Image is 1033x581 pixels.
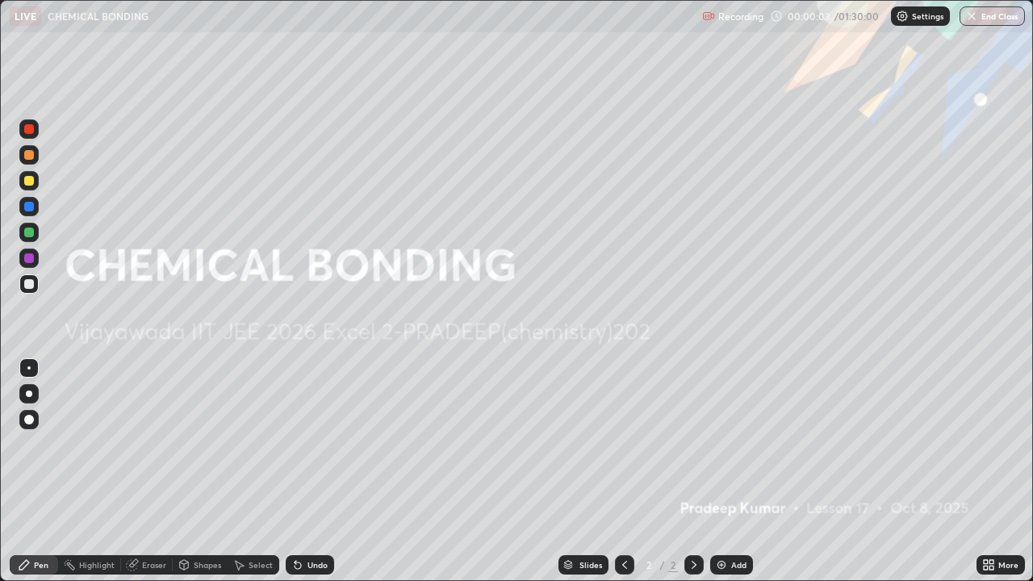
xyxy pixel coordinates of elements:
div: 2 [641,560,657,570]
div: Pen [34,561,48,569]
img: end-class-cross [965,10,978,23]
div: More [998,561,1018,569]
img: add-slide-button [715,558,728,571]
p: Settings [912,12,943,20]
div: Slides [579,561,602,569]
div: Highlight [79,561,115,569]
p: LIVE [15,10,36,23]
div: / [660,560,665,570]
div: 2 [668,558,678,572]
div: Select [249,561,273,569]
p: CHEMICAL BONDING [48,10,148,23]
div: Add [731,561,747,569]
p: Recording [718,10,763,23]
div: Eraser [142,561,166,569]
img: recording.375f2c34.svg [702,10,715,23]
div: Shapes [194,561,221,569]
div: Undo [307,561,328,569]
button: End Class [960,6,1025,26]
img: class-settings-icons [896,10,909,23]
